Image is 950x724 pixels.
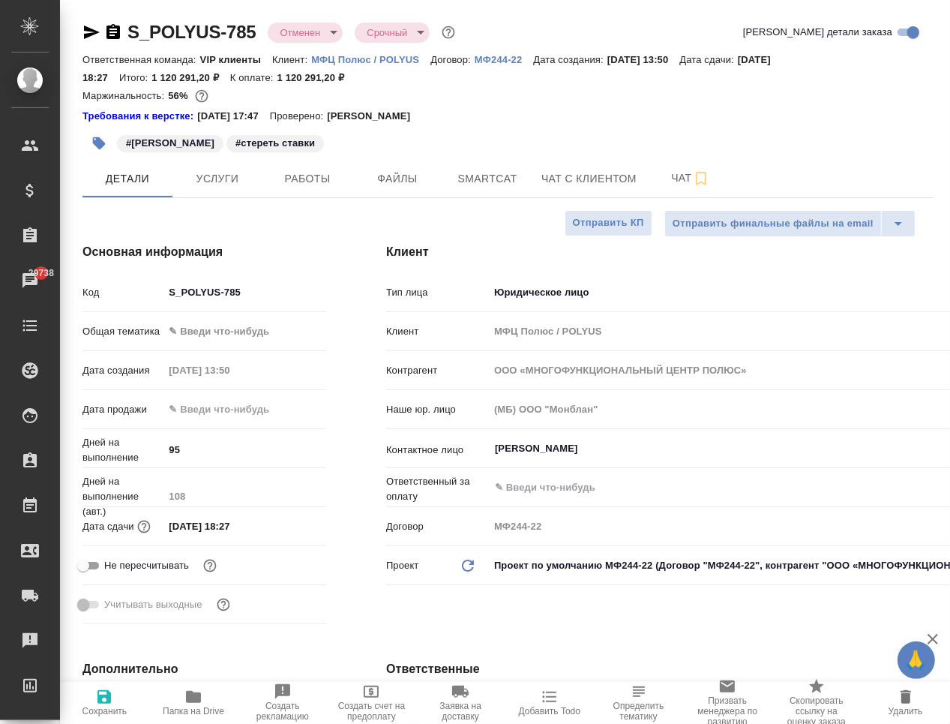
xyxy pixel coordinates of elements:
span: 29738 [19,266,63,281]
span: 🙏 [904,644,929,676]
p: Дата создания: [533,54,607,65]
p: Дата создания [82,363,163,378]
p: К оплате: [230,72,277,83]
span: Добавить Todo [519,706,580,716]
span: Создать счет на предоплату [336,701,407,722]
input: ✎ Введи что-нибудь [163,439,326,461]
a: 29738 [4,262,56,299]
button: Включи, если не хочешь, чтобы указанная дата сдачи изменилась после переставления заказа в 'Подтв... [200,556,220,575]
button: Призвать менеджера по развитию [683,682,772,724]
p: #стереть ставки [235,136,315,151]
p: Дата сдачи: [680,54,738,65]
span: [PERSON_NAME] детали заказа [743,25,892,40]
button: Заявка на доставку [416,682,505,724]
span: Отправить финальные файлы на email [673,215,874,233]
p: [DATE] 13:50 [607,54,680,65]
p: Договор: [430,54,475,65]
p: Контрагент [386,363,489,378]
p: 56% [168,90,191,101]
span: Услуги [181,170,253,188]
p: Код [82,285,163,300]
p: Итого: [119,72,151,83]
p: #[PERSON_NAME] [126,136,214,151]
p: Дата сдачи [82,519,134,534]
a: S_POLYUS-785 [127,22,256,42]
p: VIP клиенты [200,54,272,65]
span: Папка на Drive [163,706,224,716]
p: 1 120 291,20 ₽ [151,72,229,83]
button: Добавить Todo [505,682,595,724]
span: Чат с клиентом [541,170,637,188]
input: Пустое поле [163,485,326,507]
button: Сохранить [60,682,149,724]
p: [DATE] 17:47 [197,109,270,124]
div: Нажми, чтобы открыть папку с инструкцией [82,109,197,124]
p: Клиент [386,324,489,339]
p: Дата продажи [82,402,163,417]
input: ✎ Введи что-нибудь [493,479,948,497]
p: Дней на выполнение [82,435,163,465]
button: Скопировать ссылку на оценку заказа [772,682,862,724]
p: Наше юр. лицо [386,402,489,417]
a: МФЦ Полюс / POLYUS [311,53,430,65]
span: Детали [91,170,163,188]
span: Отправить КП [573,215,644,232]
p: МФ244-22 [475,54,534,65]
input: ✎ Введи что-нибудь [163,281,326,303]
svg: Подписаться [692,170,710,188]
span: Файлы [361,170,433,188]
input: ✎ Введи что-нибудь [163,398,295,420]
button: Определить тематику [594,682,683,724]
button: Доп статусы указывают на важность/срочность заказа [439,23,458,42]
span: Учитывать выходные [104,597,202,612]
span: Не пересчитывать [104,558,189,573]
span: Заявка на доставку [425,701,496,722]
h4: Клиент [386,243,934,261]
button: Отменен [275,26,325,39]
a: МФ244-22 [475,53,534,65]
span: Smartcat [451,170,523,188]
p: Проект [386,558,419,573]
div: ✎ Введи что-нибудь [169,324,308,339]
div: Отменен [268,23,343,43]
button: Отправить КП [565,210,652,236]
p: Договор [386,519,489,534]
h4: Дополнительно [82,660,326,678]
div: split button [664,210,916,237]
p: Ответственная команда: [82,54,200,65]
button: Добавить тэг [82,127,115,160]
button: 🙏 [898,641,935,679]
div: ✎ Введи что-нибудь [163,319,326,344]
p: 1 120 291,20 ₽ [277,72,355,83]
div: Отменен [355,23,430,43]
p: Проверено: [270,109,328,124]
span: Работы [271,170,343,188]
p: Маржинальность: [82,90,168,101]
h4: Основная информация [82,243,326,261]
span: Полюс Вернинское [115,136,225,149]
span: Определить тематику [603,701,674,722]
p: Дней на выполнение (авт.) [82,474,163,519]
button: Если добавить услуги и заполнить их объемом, то дата рассчитается автоматически [134,517,154,536]
span: Чат [655,169,727,188]
button: Выбери, если сб и вс нужно считать рабочими днями для выполнения заказа. [214,595,233,614]
span: Удалить [889,706,923,716]
span: стереть ставки [225,136,325,149]
button: Срочный [362,26,412,39]
a: Требования к верстке: [82,109,197,124]
button: Создать рекламацию [238,682,327,724]
p: Ответственный за оплату [386,474,489,504]
p: МФЦ Полюс / POLYUS [311,54,430,65]
p: Клиент: [272,54,311,65]
button: Создать счет на предоплату [327,682,416,724]
input: ✎ Введи что-нибудь [163,515,295,537]
input: Пустое поле [163,359,295,381]
button: Отправить финальные файлы на email [664,210,882,237]
span: Сохранить [82,706,127,716]
button: Папка на Drive [149,682,238,724]
button: 414741.23 RUB; [192,86,211,106]
p: Общая тематика [82,324,163,339]
h4: Ответственные [386,660,934,678]
button: Скопировать ссылку для ЯМессенджера [82,23,100,41]
span: Создать рекламацию [247,701,318,722]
